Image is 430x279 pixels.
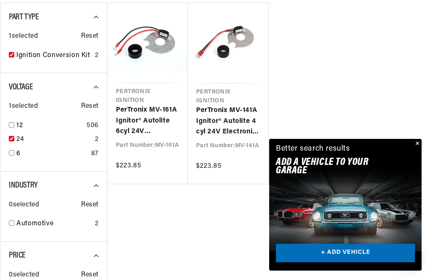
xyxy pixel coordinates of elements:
div: 2 [95,219,99,229]
h2: Add A VEHICLE to your garage [276,158,394,175]
span: Industry [9,181,38,190]
a: PerTronix MV-161A Ignitor® Autolite 6cyl 24V Electronic Ignition Conversion Kit [116,105,179,137]
div: 2 [95,50,99,61]
div: 506 [87,120,99,131]
span: Price [9,251,26,260]
a: Ignition Conversion Kit [16,50,92,61]
a: PerTronix MV-141A Ignitor® Autolite 4 cyl 24V Electronic Ignition Conversion Kit [196,105,260,138]
span: Reset [81,31,99,42]
span: 1 selected [9,101,38,112]
div: 2 [95,134,99,145]
span: Reset [81,200,99,211]
span: Reset [81,101,99,112]
span: Voltage [9,83,33,91]
button: Close [412,139,422,149]
span: 1 selected [9,31,38,42]
a: + ADD VEHICLE [276,244,415,263]
a: Automotive [16,219,92,229]
a: 6 [16,149,88,159]
div: Better search results [276,143,350,155]
div: 87 [91,149,99,159]
span: 0 selected [9,200,39,211]
a: 12 [16,120,83,131]
a: 24 [16,134,92,145]
span: Part Type [9,13,39,21]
